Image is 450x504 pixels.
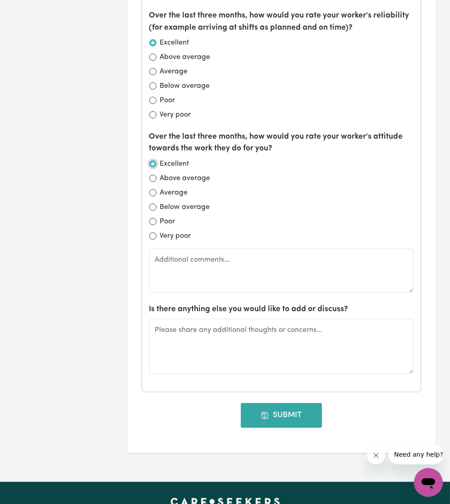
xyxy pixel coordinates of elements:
label: Average [160,66,188,77]
label: Very poor [160,231,191,241]
label: Very poor [160,109,191,120]
label: Poor [160,216,175,227]
label: Is there anything else you would like to add or discuss? [149,304,349,315]
label: Over the last three months, how would you rate your worker's reliability (for example arriving at... [149,10,414,34]
label: Below average [160,81,210,91]
label: Excellent [160,37,189,48]
label: Below average [160,202,210,213]
label: Poor [160,95,175,106]
iframe: Close message [367,446,385,464]
label: Above average [160,173,211,184]
button: Submit [241,403,322,427]
iframe: Button to launch messaging window [414,468,443,497]
span: Need any help? [5,6,55,14]
label: Over the last three months, how would you rate your worker's attitude towards the work they do fo... [149,131,414,155]
label: Average [160,187,188,198]
iframe: Message from company [389,445,443,464]
label: Excellent [160,159,189,169]
label: Above average [160,52,211,63]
